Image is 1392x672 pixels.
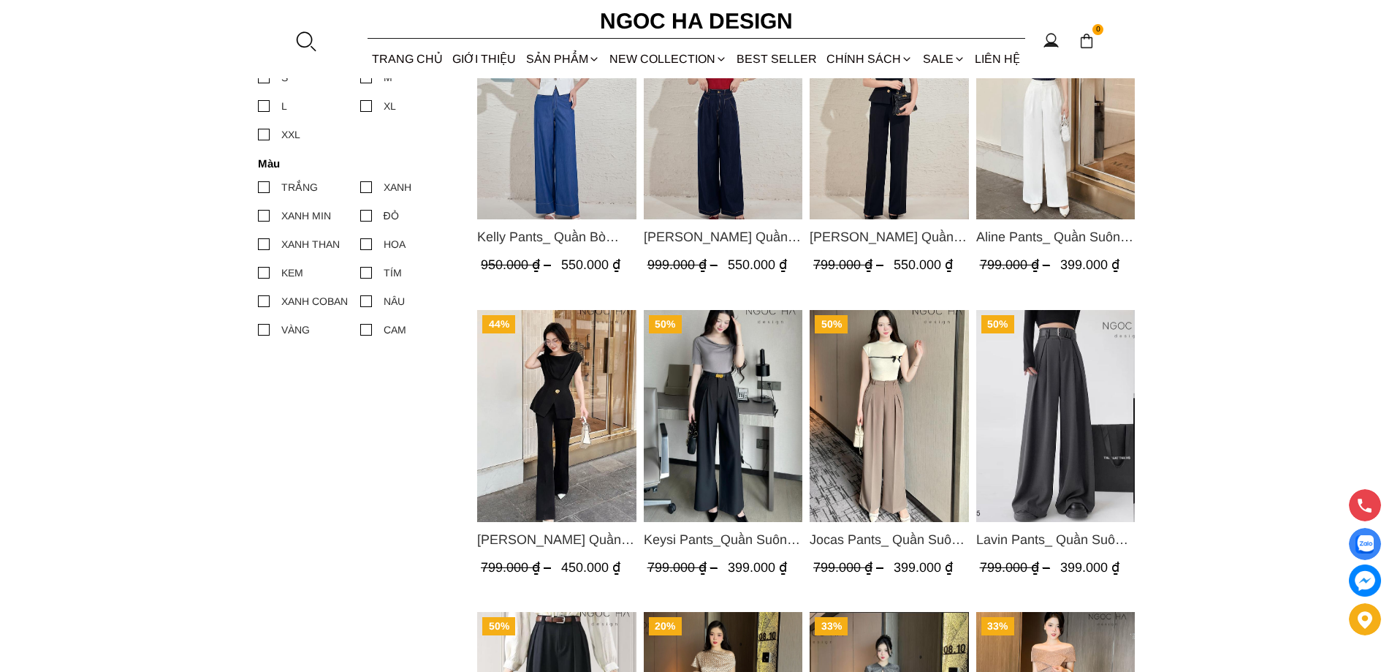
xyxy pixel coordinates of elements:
span: 399.000 ₫ [894,560,953,575]
img: Aline Pants_ Quần Suông Xếp Ly Mềm Q063 [975,7,1135,219]
span: 950.000 ₫ [481,257,555,272]
div: SẢN PHẨM [521,39,604,78]
a: Product image - Lara Pants_ Quần Suông Trắng Q059 [810,7,969,219]
span: 450.000 ₫ [561,560,620,575]
div: L [281,98,287,114]
a: Link to Jenny Pants_ Quần Loe Dài Có Cạp Màu Đen Q061 [477,529,636,550]
a: Product image - Aline Pants_ Quần Suông Xếp Ly Mềm Q063 [975,7,1135,219]
span: 999.000 ₫ [647,257,720,272]
span: Kelly Pants_ Quần Bò Suông Màu Xanh Q066 [477,227,636,247]
div: HOA [384,236,406,252]
span: 399.000 ₫ [727,560,786,575]
span: 550.000 ₫ [561,257,620,272]
span: 799.000 ₫ [979,560,1053,575]
div: VÀNG [281,322,310,338]
a: TRANG CHỦ [368,39,448,78]
span: 799.000 ₫ [481,560,555,575]
img: Display image [1355,535,1374,554]
img: Keysi Pants_Quần Suông May Nhả Ly Q057 [643,310,802,522]
div: XANH MIN [281,208,331,224]
img: Jenny Pants_ Quần Loe Dài Có Cạp Màu Đen Q061 [477,310,636,522]
a: Link to Lavin Pants_ Quần Suông Rộng Bản Đai To Q045 [975,529,1135,550]
a: Link to Kaytlyn Pants_ Quần Bò Suông Xếp LY Màu Xanh Đậm Q065 [643,227,802,247]
div: XANH [384,179,411,195]
span: 0 [1092,24,1104,36]
div: Chính sách [822,39,918,78]
img: Lavin Pants_ Quần Suông Rộng Bản Đai To Q045 [975,310,1135,522]
div: TRẮNG [281,179,318,195]
a: BEST SELLER [732,39,822,78]
a: Display image [1349,528,1381,560]
div: ĐỎ [384,208,399,224]
a: Link to Kelly Pants_ Quần Bò Suông Màu Xanh Q066 [477,227,636,247]
span: Lavin Pants_ Quần Suông Rộng Bản Đai To Q045 [975,529,1135,550]
img: Kelly Pants_ Quần Bò Suông Màu Xanh Q066 [477,7,636,219]
div: KEM [281,265,303,281]
a: Link to Keysi Pants_Quần Suông May Nhả Ly Q057 [643,529,802,550]
a: NEW COLLECTION [604,39,731,78]
span: 399.000 ₫ [1060,257,1119,272]
a: Link to Aline Pants_ Quần Suông Xếp Ly Mềm Q063 [975,227,1135,247]
span: Jocas Pants_ Quần Suông Chiết Ly Kèm Đai Q051 [810,529,969,550]
div: XL [384,98,396,114]
span: 799.000 ₫ [647,560,720,575]
a: Product image - Kelly Pants_ Quần Bò Suông Màu Xanh Q066 [477,7,636,219]
span: [PERSON_NAME] Quần Bò Suông Xếp LY Màu Xanh Đậm Q065 [643,227,802,247]
a: messenger [1349,565,1381,597]
img: Jocas Pants_ Quần Suông Chiết Ly Kèm Đai Q051 [810,310,969,522]
h4: Màu [258,157,453,170]
div: NÂU [384,293,405,309]
span: Keysi Pants_Quần Suông May Nhả Ly Q057 [643,529,802,550]
img: Lara Pants_ Quần Suông Trắng Q059 [810,7,969,219]
span: 799.000 ₫ [979,257,1053,272]
span: [PERSON_NAME] Quần Suông Trắng Q059 [810,227,969,247]
a: Link to Jocas Pants_ Quần Suông Chiết Ly Kèm Đai Q051 [810,529,969,550]
a: Product image - Keysi Pants_Quần Suông May Nhả Ly Q057 [643,310,802,522]
span: 550.000 ₫ [894,257,953,272]
img: Kaytlyn Pants_ Quần Bò Suông Xếp LY Màu Xanh Đậm Q065 [643,7,802,219]
a: SALE [918,39,970,78]
a: Link to Lara Pants_ Quần Suông Trắng Q059 [810,227,969,247]
a: Product image - Jocas Pants_ Quần Suông Chiết Ly Kèm Đai Q051 [810,310,969,522]
span: Aline Pants_ Quần Suông Xếp Ly Mềm Q063 [975,227,1135,247]
span: 799.000 ₫ [813,560,887,575]
div: TÍM [384,265,402,281]
a: LIÊN HỆ [970,39,1024,78]
div: XANH THAN [281,236,340,252]
div: XXL [281,127,300,143]
a: Product image - Jenny Pants_ Quần Loe Dài Có Cạp Màu Đen Q061 [477,310,636,522]
span: 399.000 ₫ [1060,560,1119,575]
span: [PERSON_NAME] Quần Loe Dài Có Cạp Màu Đen Q061 [477,529,636,550]
span: 799.000 ₫ [813,257,887,272]
a: Ngoc Ha Design [587,4,806,39]
a: GIỚI THIỆU [448,39,521,78]
a: Product image - Lavin Pants_ Quần Suông Rộng Bản Đai To Q045 [975,310,1135,522]
div: XANH COBAN [281,293,348,309]
a: Product image - Kaytlyn Pants_ Quần Bò Suông Xếp LY Màu Xanh Đậm Q065 [643,7,802,219]
div: CAM [384,322,406,338]
span: 550.000 ₫ [727,257,786,272]
img: img-CART-ICON-ksit0nf1 [1079,33,1095,49]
